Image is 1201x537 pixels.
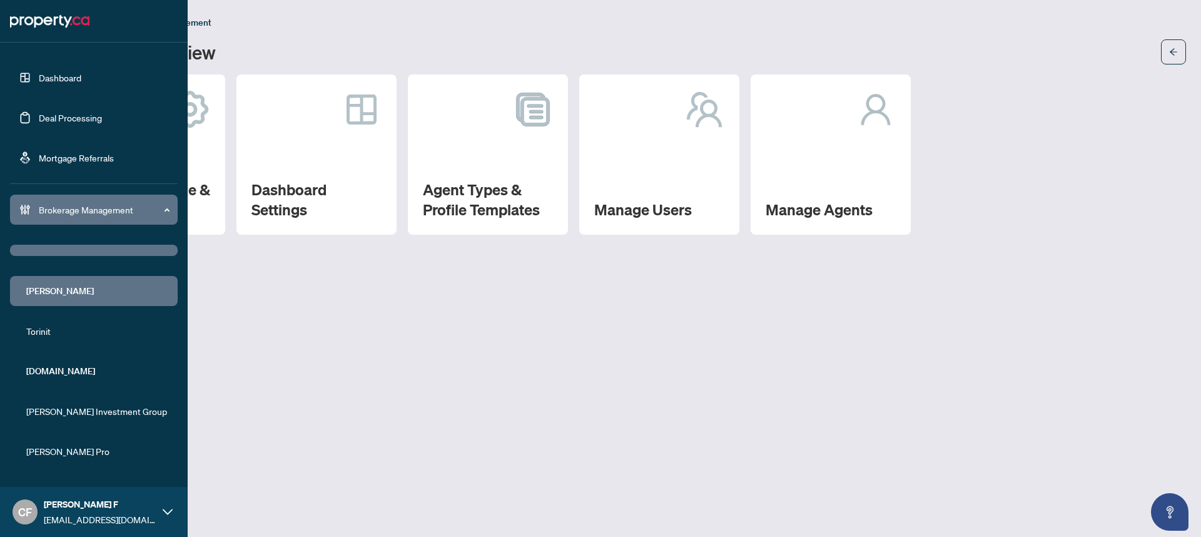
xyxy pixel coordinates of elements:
span: Torinit [26,324,169,338]
span: [PERSON_NAME] F [44,498,156,511]
a: Dashboard [39,72,81,83]
h2: Manage Agents [766,200,896,220]
span: Brokerage Management [39,203,169,217]
a: Deal Processing [39,112,102,123]
span: [DOMAIN_NAME] [26,364,169,378]
a: Mortgage Referrals [39,152,114,163]
span: [EMAIL_ADDRESS][DOMAIN_NAME] [44,513,156,526]
span: [PERSON_NAME] [26,284,169,298]
h2: Manage Users [594,200,724,220]
span: [PERSON_NAME] Investment Group [26,404,169,418]
button: Open asap [1151,493,1188,531]
img: logo [10,11,89,31]
h2: Agent Types & Profile Templates [423,180,553,220]
span: arrow-left [1169,48,1178,56]
h2: Dashboard Settings [251,180,382,220]
span: CF [18,503,32,521]
span: [PERSON_NAME] Pro [26,444,169,458]
span: myAbode Test [26,484,169,498]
